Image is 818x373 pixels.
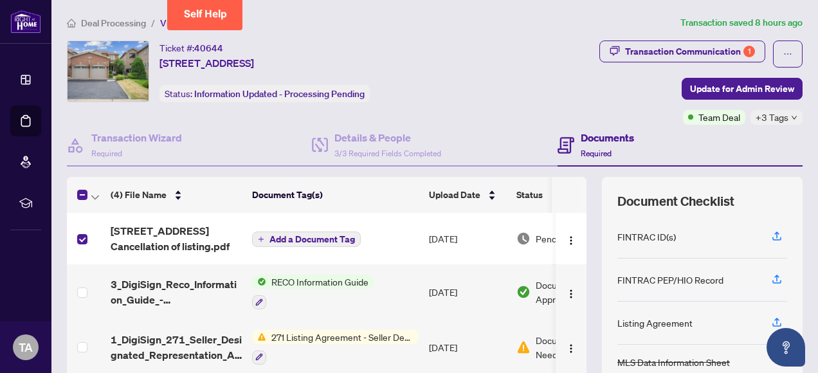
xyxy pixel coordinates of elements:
[159,55,254,71] span: [STREET_ADDRESS]
[698,110,740,124] span: Team Deal
[617,273,723,287] div: FINTRAC PEP/HIO Record
[269,235,355,244] span: Add a Document Tag
[516,188,543,202] span: Status
[566,289,576,299] img: Logo
[581,130,634,145] h4: Documents
[159,85,370,102] div: Status:
[184,8,227,20] span: Self Help
[756,110,788,125] span: +3 Tags
[516,232,531,246] img: Document Status
[81,17,146,29] span: Deal Processing
[536,333,603,361] span: Document Needs Work
[111,223,242,254] span: [STREET_ADDRESS] Cancellation of listing.pdf
[111,277,242,307] span: 3_DigiSign_Reco_Information_Guide_-_RECO_Forms.pdf
[252,231,361,248] button: Add a Document Tag
[194,88,365,100] span: Information Updated - Processing Pending
[266,275,374,289] span: RECO Information Guide
[160,17,229,29] span: View Transaction
[516,340,531,354] img: Document Status
[252,330,419,365] button: Status Icon271 Listing Agreement - Seller Designated Representation Agreement Authority to Offer ...
[625,41,755,62] div: Transaction Communication
[424,213,511,264] td: [DATE]
[19,338,33,356] span: TA
[429,188,480,202] span: Upload Date
[424,177,511,213] th: Upload Date
[617,230,676,244] div: FINTRAC ID(s)
[159,41,223,55] div: Ticket #:
[424,264,511,320] td: [DATE]
[10,10,41,33] img: logo
[566,235,576,246] img: Logo
[111,188,167,202] span: (4) File Name
[561,337,581,358] button: Logo
[194,42,223,54] span: 40644
[680,15,803,30] article: Transaction saved 8 hours ago
[767,328,805,367] button: Open asap
[516,285,531,299] img: Document Status
[68,41,149,102] img: IMG-W12234653_1.jpg
[247,177,424,213] th: Document Tag(s)
[91,149,122,158] span: Required
[536,232,600,246] span: Pending Review
[743,46,755,57] div: 1
[91,130,182,145] h4: Transaction Wizard
[617,355,730,369] div: MLS Data Information Sheet
[252,275,266,289] img: Status Icon
[581,149,612,158] span: Required
[536,278,615,306] span: Document Approved
[566,343,576,354] img: Logo
[67,19,76,28] span: home
[266,330,419,344] span: 271 Listing Agreement - Seller Designated Representation Agreement Authority to Offer for Sale
[511,177,621,213] th: Status
[105,177,247,213] th: (4) File Name
[252,275,374,309] button: Status IconRECO Information Guide
[561,282,581,302] button: Logo
[334,130,441,145] h4: Details & People
[561,228,581,249] button: Logo
[617,192,734,210] span: Document Checklist
[783,50,792,59] span: ellipsis
[599,41,765,62] button: Transaction Communication1
[682,78,803,100] button: Update for Admin Review
[252,330,266,344] img: Status Icon
[111,332,242,363] span: 1_DigiSign_271_Seller_Designated_Representation_Agreement_Authority_to_Offer_for_Sale_-_PropTx-[P...
[791,114,797,121] span: down
[151,15,155,30] li: /
[334,149,441,158] span: 3/3 Required Fields Completed
[690,78,794,99] span: Update for Admin Review
[617,316,693,330] div: Listing Agreement
[258,236,264,242] span: plus
[252,232,361,247] button: Add a Document Tag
